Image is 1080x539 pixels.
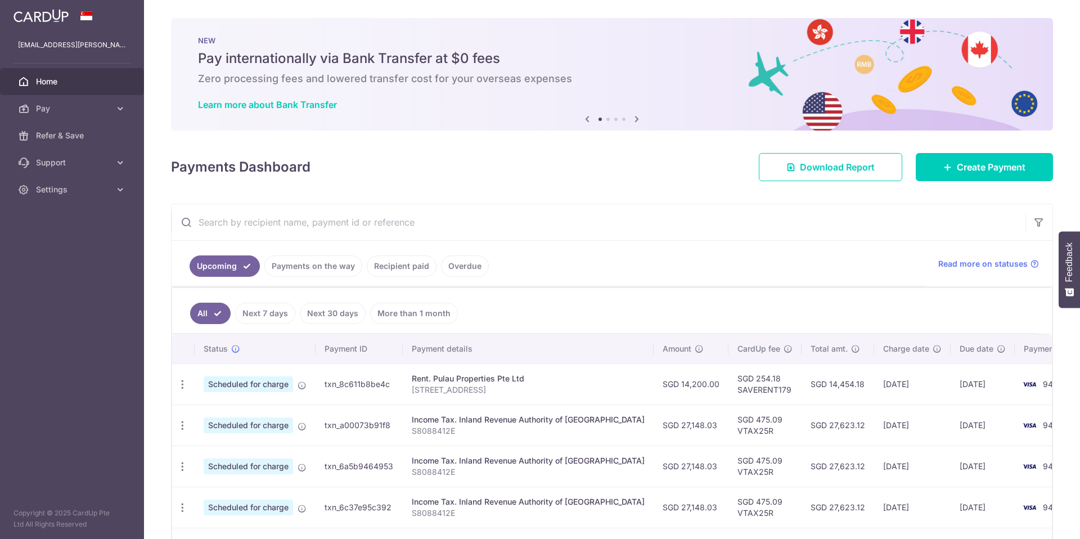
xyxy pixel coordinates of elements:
[412,384,645,396] p: [STREET_ADDRESS]
[198,99,337,110] a: Learn more about Bank Transfer
[204,500,293,515] span: Scheduled for charge
[412,414,645,425] div: Income Tax. Inland Revenue Authority of [GEOGRAPHIC_DATA]
[171,18,1053,131] img: Bank transfer banner
[883,343,929,354] span: Charge date
[412,373,645,384] div: Rent. Pulau Properties Pte Ltd
[204,417,293,433] span: Scheduled for charge
[802,405,874,446] td: SGD 27,623.12
[800,160,875,174] span: Download Report
[316,334,403,363] th: Payment ID
[204,376,293,392] span: Scheduled for charge
[198,36,1026,45] p: NEW
[728,405,802,446] td: SGD 475.09 VTAX25R
[951,363,1015,405] td: [DATE]
[300,303,366,324] a: Next 30 days
[441,255,489,277] a: Overdue
[1043,420,1063,430] span: 9408
[412,455,645,466] div: Income Tax. Inland Revenue Authority of [GEOGRAPHIC_DATA]
[1043,379,1063,389] span: 9408
[403,334,654,363] th: Payment details
[316,363,403,405] td: txn_8c611b8be4c
[36,184,110,195] span: Settings
[1018,501,1041,514] img: Bank Card
[654,487,728,528] td: SGD 27,148.03
[1059,231,1080,308] button: Feedback - Show survey
[916,153,1053,181] a: Create Payment
[36,130,110,141] span: Refer & Save
[172,204,1025,240] input: Search by recipient name, payment id or reference
[1064,242,1074,282] span: Feedback
[728,363,802,405] td: SGD 254.18 SAVERENT179
[938,258,1039,269] a: Read more on statuses
[316,405,403,446] td: txn_a00073b91f8
[412,425,645,437] p: S8088412E
[654,405,728,446] td: SGD 27,148.03
[190,303,231,324] a: All
[198,50,1026,68] h5: Pay internationally via Bank Transfer at $0 fees
[737,343,780,354] span: CardUp fee
[198,72,1026,86] h6: Zero processing fees and lowered transfer cost for your overseas expenses
[1043,502,1063,512] span: 9408
[1018,460,1041,473] img: Bank Card
[370,303,458,324] a: More than 1 month
[36,76,110,87] span: Home
[802,363,874,405] td: SGD 14,454.18
[204,459,293,474] span: Scheduled for charge
[264,255,362,277] a: Payments on the way
[1043,461,1063,471] span: 9408
[802,446,874,487] td: SGD 27,623.12
[412,496,645,507] div: Income Tax. Inland Revenue Authority of [GEOGRAPHIC_DATA]
[728,446,802,487] td: SGD 475.09 VTAX25R
[367,255,436,277] a: Recipient paid
[171,157,310,177] h4: Payments Dashboard
[235,303,295,324] a: Next 7 days
[960,343,993,354] span: Due date
[759,153,902,181] a: Download Report
[957,160,1025,174] span: Create Payment
[654,363,728,405] td: SGD 14,200.00
[728,487,802,528] td: SGD 475.09 VTAX25R
[811,343,848,354] span: Total amt.
[874,405,951,446] td: [DATE]
[316,487,403,528] td: txn_6c37e95c392
[802,487,874,528] td: SGD 27,623.12
[412,507,645,519] p: S8088412E
[663,343,691,354] span: Amount
[874,446,951,487] td: [DATE]
[36,103,110,114] span: Pay
[951,446,1015,487] td: [DATE]
[654,446,728,487] td: SGD 27,148.03
[316,446,403,487] td: txn_6a5b9464953
[36,157,110,168] span: Support
[1018,378,1041,391] img: Bank Card
[938,258,1028,269] span: Read more on statuses
[13,9,69,23] img: CardUp
[190,255,260,277] a: Upcoming
[204,343,228,354] span: Status
[951,487,1015,528] td: [DATE]
[951,405,1015,446] td: [DATE]
[1018,419,1041,432] img: Bank Card
[412,466,645,478] p: S8088412E
[18,39,126,51] p: [EMAIL_ADDRESS][PERSON_NAME][DOMAIN_NAME]
[874,487,951,528] td: [DATE]
[874,363,951,405] td: [DATE]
